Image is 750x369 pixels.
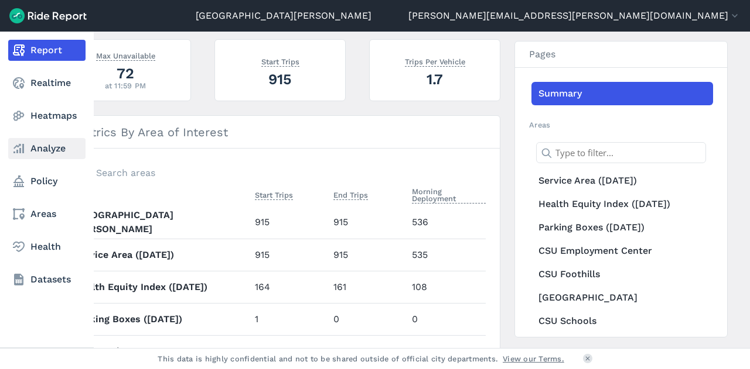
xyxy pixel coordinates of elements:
[74,335,250,367] th: CSU Employment Center
[531,239,713,263] a: CSU Employment Center
[384,69,486,89] div: 1.7
[503,353,564,364] a: View our Terms.
[255,188,293,202] button: Start Trips
[412,185,486,204] span: Morning Deployment
[412,185,486,206] button: Morning Deployment
[8,171,86,192] a: Policy
[8,269,86,290] a: Datasets
[329,206,407,239] td: 915
[407,239,486,271] td: 535
[531,192,713,216] a: Health Equity Index ([DATE])
[250,206,329,239] td: 915
[405,55,465,67] span: Trips Per Vehicle
[8,105,86,126] a: Heatmaps
[329,303,407,335] td: 0
[531,309,713,333] a: CSU Schools
[74,303,250,335] th: Parking Boxes ([DATE])
[531,333,713,356] a: [GEOGRAPHIC_DATA]
[515,42,727,68] h3: Pages
[96,49,155,61] span: Max Unavailable
[250,303,329,335] td: 1
[8,236,86,257] a: Health
[8,73,86,94] a: Realtime
[9,8,87,23] img: Ride Report
[531,216,713,239] a: Parking Boxes ([DATE])
[333,188,368,202] button: End Trips
[8,204,86,225] a: Areas
[407,335,486,367] td: 35
[531,169,713,192] a: Service Area ([DATE])
[196,9,371,23] a: [GEOGRAPHIC_DATA][PERSON_NAME]
[74,206,250,239] th: [GEOGRAPHIC_DATA][PERSON_NAME]
[60,116,500,149] h3: Metrics By Area of Interest
[229,69,331,89] div: 915
[261,55,299,67] span: Start Trips
[407,303,486,335] td: 0
[536,142,706,163] input: Type to filter...
[74,80,176,91] div: at 11:59 PM
[74,63,176,84] div: 72
[333,188,368,200] span: End Trips
[250,271,329,303] td: 164
[74,239,250,271] th: Service Area ([DATE])
[329,271,407,303] td: 161
[408,9,741,23] button: [PERSON_NAME][EMAIL_ADDRESS][PERSON_NAME][DOMAIN_NAME]
[531,82,713,105] a: Summary
[531,286,713,309] a: [GEOGRAPHIC_DATA]
[74,271,250,303] th: Health Equity Index ([DATE])
[8,138,86,159] a: Analyze
[8,40,86,61] a: Report
[255,188,293,200] span: Start Trips
[250,335,329,367] td: 371
[407,206,486,239] td: 536
[529,119,713,130] h2: Areas
[531,263,713,286] a: CSU Foothills
[329,335,407,367] td: 370
[67,163,479,184] input: Search areas
[250,239,329,271] td: 915
[329,239,407,271] td: 915
[407,271,486,303] td: 108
